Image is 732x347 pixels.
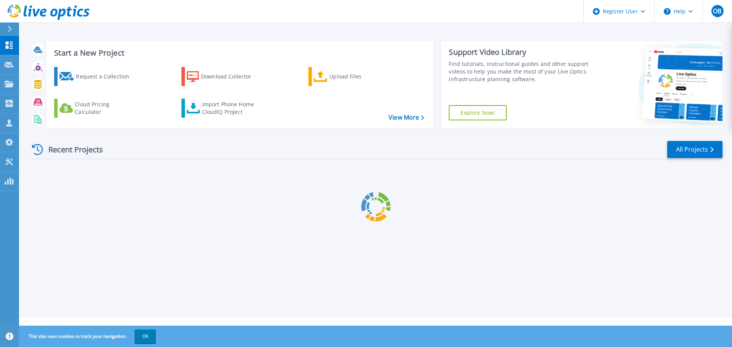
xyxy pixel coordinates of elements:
[329,69,390,84] div: Upload Files
[54,67,139,86] a: Request a Collection
[449,47,592,57] div: Support Video Library
[388,114,424,121] a: View More
[21,329,156,343] span: This site uses cookies to track your navigation.
[75,101,136,116] div: Cloud Pricing Calculator
[449,105,507,120] a: Explore Now!
[713,8,721,14] span: OB
[308,67,393,86] a: Upload Files
[181,67,266,86] a: Download Collector
[135,329,156,343] button: OK
[76,69,137,84] div: Request a Collection
[449,60,592,83] div: Find tutorials, instructional guides and other support videos to help you make the most of your L...
[201,69,262,84] div: Download Collector
[667,141,722,158] a: All Projects
[29,140,113,159] div: Recent Projects
[54,99,139,118] a: Cloud Pricing Calculator
[202,101,262,116] div: Import Phone Home CloudIQ Project
[54,49,424,57] h3: Start a New Project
